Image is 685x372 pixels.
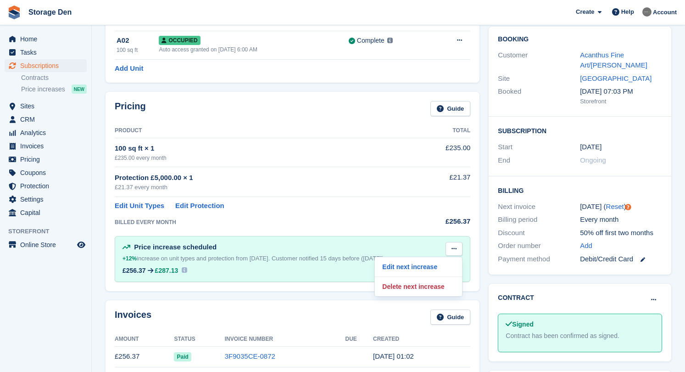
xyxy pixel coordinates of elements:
div: 50% off first two months [580,228,662,238]
a: Add [580,241,592,251]
a: 3F9035CE-0872 [225,352,275,360]
td: £235.00 [405,138,471,167]
a: menu [5,180,87,192]
div: Payment method [498,254,580,265]
th: Created [373,332,470,347]
div: 100 sq ft × 1 [115,143,405,154]
a: menu [5,59,87,72]
div: Storefront [580,97,662,106]
div: Start [498,142,580,152]
span: Customer notified 15 days before ([DATE]). [272,255,385,262]
a: Price increases NEW [21,84,87,94]
h2: Booking [498,36,662,43]
a: menu [5,113,87,126]
td: £256.37 [115,346,174,367]
div: Customer [498,50,580,71]
span: Subscriptions [20,59,75,72]
div: Auto access granted on [DATE] 6:00 AM [159,45,348,54]
a: menu [5,46,87,59]
div: Contract has been confirmed as signed. [506,331,654,341]
th: Amount [115,332,174,347]
span: Account [653,8,677,17]
a: Edit Unit Types [115,201,164,211]
div: NEW [72,85,87,94]
div: +12% [123,254,137,263]
div: Tooltip anchor [624,203,632,211]
th: Status [174,332,224,347]
div: Discount [498,228,580,238]
a: [GEOGRAPHIC_DATA] [580,74,652,82]
a: Delete next increase [379,281,458,293]
span: Online Store [20,238,75,251]
a: menu [5,100,87,113]
span: Protection [20,180,75,192]
h2: Contract [498,293,534,303]
div: Billing period [498,214,580,225]
span: Analytics [20,126,75,139]
a: menu [5,140,87,152]
div: Protection £5,000.00 × 1 [115,173,405,183]
div: Complete [357,36,384,45]
span: Ongoing [580,156,606,164]
a: Edit Protection [175,201,224,211]
div: £21.37 every month [115,183,405,192]
span: Invoices [20,140,75,152]
span: £287.13 [155,267,178,274]
span: Tasks [20,46,75,59]
img: icon-info-grey-7440780725fd019a000dd9b08b2336e03edf1995a4989e88bcd33f0948082b44.svg [387,38,393,43]
span: Paid [174,352,191,361]
th: Invoice Number [225,332,345,347]
a: Add Unit [115,63,143,74]
div: Next invoice [498,202,580,212]
a: menu [5,166,87,179]
span: Capital [20,206,75,219]
span: Price increase scheduled [134,243,217,251]
div: £256.37 [405,216,471,227]
span: Coupons [20,166,75,179]
span: CRM [20,113,75,126]
span: Storefront [8,227,91,236]
h2: Billing [498,186,662,195]
a: Contracts [21,73,87,82]
span: Pricing [20,153,75,166]
span: Settings [20,193,75,206]
span: Help [621,7,634,17]
span: Sites [20,100,75,113]
div: Site [498,73,580,84]
div: End [498,155,580,166]
a: Preview store [76,239,87,250]
time: 2024-08-02 00:00:00 UTC [580,142,601,152]
div: BILLED EVERY MONTH [115,218,405,226]
h2: Subscription [498,126,662,135]
a: menu [5,33,87,45]
h2: Invoices [115,310,151,325]
div: [DATE] 07:03 PM [580,86,662,97]
a: Reset [606,203,624,210]
a: Storage Den [25,5,75,20]
a: Edit next increase [379,261,458,273]
time: 2025-08-02 00:02:22 UTC [373,352,414,360]
div: Order number [498,241,580,251]
div: Debit/Credit Card [580,254,662,265]
a: menu [5,206,87,219]
th: Due [345,332,373,347]
td: £21.37 [405,167,471,197]
img: icon-info-931a05b42745ab749e9cb3f8fd5492de83d1ef71f8849c2817883450ef4d471b.svg [182,267,187,273]
div: £256.37 [123,267,146,274]
a: menu [5,126,87,139]
a: Guide [430,101,471,116]
img: Brian Barbour [642,7,652,17]
span: Home [20,33,75,45]
span: Create [576,7,594,17]
div: 100 sq ft [117,46,159,54]
div: [DATE] ( ) [580,202,662,212]
span: Price increases [21,85,65,94]
th: Total [405,124,471,138]
div: Booked [498,86,580,106]
th: Product [115,124,405,138]
span: increase on unit types and protection from [DATE]. [123,255,270,262]
div: A02 [117,35,159,46]
a: menu [5,238,87,251]
a: menu [5,193,87,206]
span: Occupied [159,36,200,45]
